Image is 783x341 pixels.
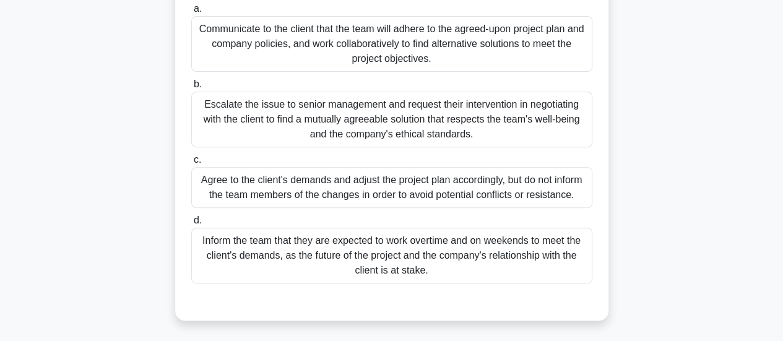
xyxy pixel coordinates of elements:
span: a. [194,3,202,14]
span: b. [194,79,202,89]
div: Inform the team that they are expected to work overtime and on weekends to meet the client's dema... [191,228,592,283]
div: Communicate to the client that the team will adhere to the agreed-upon project plan and company p... [191,16,592,72]
span: c. [194,154,201,165]
div: Agree to the client's demands and adjust the project plan accordingly, but do not inform the team... [191,167,592,208]
div: Escalate the issue to senior management and request their intervention in negotiating with the cl... [191,92,592,147]
span: d. [194,215,202,225]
